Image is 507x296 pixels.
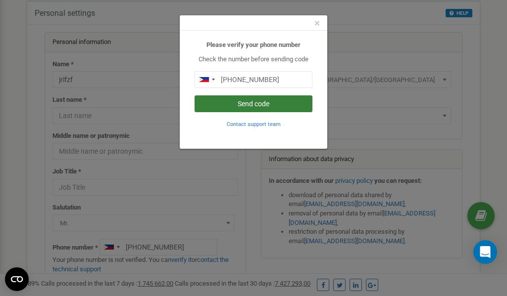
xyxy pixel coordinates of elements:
[314,17,320,29] span: ×
[206,41,301,48] b: Please verify your phone number
[227,121,281,127] small: Contact support team
[195,72,218,87] div: Telephone country code
[195,55,312,64] p: Check the number before sending code
[195,95,312,112] button: Send code
[314,18,320,29] button: Close
[473,240,497,264] div: Open Intercom Messenger
[5,267,29,291] button: Open CMP widget
[227,120,281,127] a: Contact support team
[195,71,312,88] input: 0905 123 4567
